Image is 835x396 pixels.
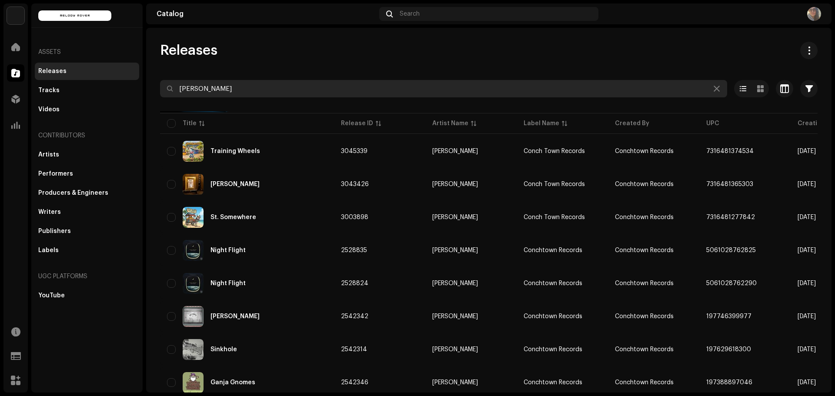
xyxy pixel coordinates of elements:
[35,203,139,221] re-m-nav-item: Writers
[341,346,367,353] span: 2542314
[183,339,204,360] img: 93fb0337-ff79-4a78-b9c1-698711621395
[524,148,585,154] span: Conch Town Records
[432,313,478,319] div: [PERSON_NAME]
[35,165,139,183] re-m-nav-item: Performers
[432,181,478,187] div: [PERSON_NAME]
[210,148,260,154] div: Training Wheels
[35,184,139,202] re-m-nav-item: Producers & Engineers
[183,119,197,128] div: Title
[38,292,65,299] div: YouTube
[38,247,59,254] div: Labels
[183,174,204,195] img: 51bd3afd-0039-4c8d-8dbc-da02f18a8f21
[35,82,139,99] re-m-nav-item: Tracks
[706,247,756,253] span: 5061028762825
[160,80,727,97] input: Search
[432,148,478,154] div: [PERSON_NAME]
[35,242,139,259] re-m-nav-item: Labels
[210,181,260,187] div: Marie
[524,346,582,353] span: Conchtown Records
[798,379,816,386] span: Nov 6, 2024
[524,214,585,220] span: Conch Town Records
[160,42,217,59] span: Releases
[35,223,139,240] re-m-nav-item: Publishers
[615,181,674,187] span: Conchtown Records
[38,87,60,94] div: Tracks
[432,181,510,187] span: Gary Hempsey
[35,101,139,118] re-m-nav-item: Videos
[341,379,368,386] span: 2542346
[432,280,510,286] span: Gary Hempsey
[798,346,816,353] span: Nov 6, 2024
[432,247,510,253] span: Gary Hempsey
[183,372,204,393] img: 676d320e-25d7-4b9c-ba32-c88473f91a19
[432,379,478,386] div: [PERSON_NAME]
[183,141,204,162] img: c1032840-2a1b-470f-84db-287732bab1b2
[183,273,204,294] img: 6842b14d-a476-40a5-a88d-5b25af5fda8c
[432,214,478,220] div: [PERSON_NAME]
[341,119,373,128] div: Release ID
[706,313,751,319] span: 197746399977
[615,214,674,220] span: Conchtown Records
[35,63,139,80] re-m-nav-item: Releases
[38,228,71,235] div: Publishers
[432,346,510,353] span: Gary Hempsey
[615,313,674,319] span: Conchtown Records
[341,280,368,286] span: 2528824
[7,7,24,24] img: 34f81ff7-2202-4073-8c5d-62963ce809f3
[35,42,139,63] re-a-nav-header: Assets
[341,313,368,319] span: 2542342
[210,313,260,319] div: Gary Hempsey
[432,346,478,353] div: [PERSON_NAME]
[210,214,256,220] div: St. Somewhere
[706,214,755,220] span: 7316481277842
[524,280,582,286] span: Conchtown Records
[432,379,510,386] span: Gary Hempsey
[615,247,674,253] span: Conchtown Records
[432,119,468,128] div: Artist Name
[798,148,816,154] span: Oct 6, 2025
[706,148,754,154] span: 7316481374534
[524,181,585,187] span: Conch Town Records
[400,10,420,17] span: Search
[524,247,582,253] span: Conchtown Records
[798,247,816,253] span: Oct 24, 2024
[706,181,753,187] span: 7316481365303
[524,313,582,319] span: Conchtown Records
[38,190,108,196] div: Producers & Engineers
[183,240,204,261] img: 58964466-7ff7-432e-acc7-d0986dc1e711
[432,247,478,253] div: [PERSON_NAME]
[341,214,368,220] span: 3003898
[35,125,139,146] re-a-nav-header: Contributors
[798,280,816,286] span: Oct 24, 2024
[615,379,674,386] span: Conchtown Records
[432,313,510,319] span: Gary Hempsey
[210,379,255,386] div: Ganja Gnomes
[183,207,204,228] img: 292dd62c-e70d-495b-a1b5-81d9b57b9745
[706,280,757,286] span: 5061028762290
[341,247,367,253] span: 2528835
[798,181,816,187] span: Oct 3, 2025
[706,379,752,386] span: 197388897046
[432,148,510,154] span: Gary Hempsey
[524,119,559,128] div: Label Name
[38,170,73,177] div: Performers
[38,151,59,158] div: Artists
[807,7,821,21] img: 956a3341-334d-4b4b-9fc1-3286c3f72ed8
[35,266,139,287] re-a-nav-header: UGC Platforms
[38,68,67,75] div: Releases
[432,280,478,286] div: [PERSON_NAME]
[210,247,246,253] div: Night Flight
[432,214,510,220] span: Gary Hempsey
[706,346,751,353] span: 197629618300
[798,214,816,220] span: Sep 11, 2025
[38,209,61,216] div: Writers
[38,106,60,113] div: Videos
[210,280,246,286] div: Night Flight
[157,10,376,17] div: Catalog
[35,146,139,163] re-m-nav-item: Artists
[35,287,139,304] re-m-nav-item: YouTube
[210,346,237,353] div: Sinkhole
